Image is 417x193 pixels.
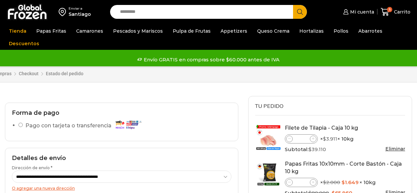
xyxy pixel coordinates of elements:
[12,155,231,162] h2: Detalles de envío
[293,178,310,186] input: Product quantity
[113,119,143,130] img: Pago con tarjeta o transferencia
[6,25,30,37] a: Tienda
[285,125,358,131] a: Filete de Tilapia - Caja 10 kg
[323,179,326,185] span: $
[254,25,293,37] a: Queso Crema
[323,136,337,142] bdi: 3.911
[69,11,91,17] div: Santiago
[73,25,106,37] a: Camarones
[169,25,214,37] a: Pulpa de Frutas
[59,6,69,17] img: address-field-icon.svg
[6,37,43,50] a: Descuentos
[309,146,326,152] bdi: 39.110
[342,179,359,185] bdi: 1.649
[342,5,374,18] a: Mi cuenta
[285,134,405,144] div: × × 10kg
[355,25,386,37] a: Abarrotes
[12,110,231,117] h2: Forma de pago
[285,178,405,187] div: × × 10kg
[33,25,70,37] a: Papas Fritas
[392,9,410,15] span: Carrito
[387,7,392,12] span: 5
[296,25,327,37] a: Hortalizas
[217,25,251,37] a: Appetizers
[110,25,166,37] a: Pescados y Mariscos
[285,146,405,153] div: Subtotal:
[285,161,402,175] a: Papas Fritas 10x10mm - Corte Bastón - Caja 10 kg
[381,4,410,20] a: 5 Carrito
[12,186,75,191] a: O agregar una nueva dirección
[255,103,283,110] span: Tu pedido
[69,6,91,11] div: Enviar a
[342,179,345,185] span: $
[25,120,145,132] label: Pago con tarjeta o transferencia
[348,9,374,15] span: Mi cuenta
[293,5,307,19] button: Search button
[323,136,326,142] span: $
[385,146,405,152] a: Eliminar
[12,171,231,183] select: Dirección de envío *
[293,135,310,143] input: Product quantity
[330,25,352,37] a: Pollos
[323,179,340,185] bdi: 2.000
[12,165,231,183] label: Dirección de envío *
[309,146,312,152] span: $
